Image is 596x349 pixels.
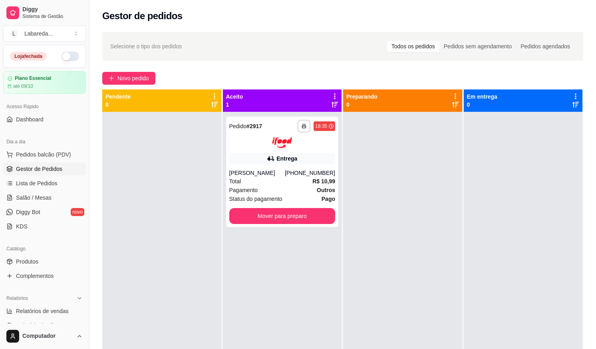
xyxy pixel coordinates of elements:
[16,272,54,280] span: Complementos
[109,75,114,81] span: plus
[24,30,53,38] div: Labareda ...
[16,151,71,159] span: Pedidos balcão (PDV)
[467,101,497,109] p: 0
[387,41,439,52] div: Todos os pedidos
[62,52,79,61] button: Alterar Status
[346,93,377,101] p: Preparando
[105,93,131,101] p: Pendente
[467,93,497,101] p: Em entrega
[3,3,86,22] a: DiggySistema de Gestão
[322,196,335,202] strong: Pago
[22,333,73,340] span: Computador
[3,270,86,282] a: Complementos
[15,75,51,81] article: Plano Essencial
[16,165,62,173] span: Gestor de Pedidos
[16,321,67,329] span: Relatório de clientes
[229,177,241,186] span: Total
[3,163,86,175] a: Gestor de Pedidos
[6,295,28,301] span: Relatórios
[226,93,243,101] p: Aceito
[312,178,335,184] strong: R$ 10,99
[16,194,52,202] span: Salão / Mesas
[226,101,243,109] p: 1
[3,148,86,161] button: Pedidos balcão (PDV)
[10,52,47,61] div: Loja fechada
[3,191,86,204] a: Salão / Mesas
[102,10,183,22] h2: Gestor de pedidos
[3,206,86,218] a: Diggy Botnovo
[16,208,40,216] span: Diggy Bot
[16,307,69,315] span: Relatórios de vendas
[22,6,83,13] span: Diggy
[3,255,86,268] a: Produtos
[3,319,86,332] a: Relatório de clientes
[102,72,155,85] button: Novo pedido
[317,187,335,193] strong: Outros
[3,26,86,42] button: Select a team
[105,101,131,109] p: 0
[3,113,86,126] a: Dashboard
[110,42,182,51] span: Selecione o tipo dos pedidos
[3,177,86,190] a: Lista de Pedidos
[229,123,247,129] span: Pedido
[229,169,285,177] div: [PERSON_NAME]
[229,208,336,224] button: Mover para preparo
[285,169,335,177] div: [PHONE_NUMBER]
[229,186,258,194] span: Pagamento
[246,123,262,129] strong: # 2917
[16,222,28,230] span: KDS
[16,179,58,187] span: Lista de Pedidos
[229,194,282,203] span: Status do pagamento
[117,74,149,83] span: Novo pedido
[16,258,38,266] span: Produtos
[276,155,297,163] div: Entrega
[346,101,377,109] p: 0
[13,83,33,89] article: até 09/10
[16,115,44,123] span: Dashboard
[3,220,86,233] a: KDS
[439,41,516,52] div: Pedidos sem agendamento
[10,30,18,38] span: L
[315,123,327,129] div: 18:35
[3,71,86,94] a: Plano Essencialaté 09/10
[3,305,86,317] a: Relatórios de vendas
[3,242,86,255] div: Catálogo
[3,327,86,346] button: Computador
[3,100,86,113] div: Acesso Rápido
[516,41,574,52] div: Pedidos agendados
[272,137,292,148] img: ifood
[3,135,86,148] div: Dia a dia
[22,13,83,20] span: Sistema de Gestão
